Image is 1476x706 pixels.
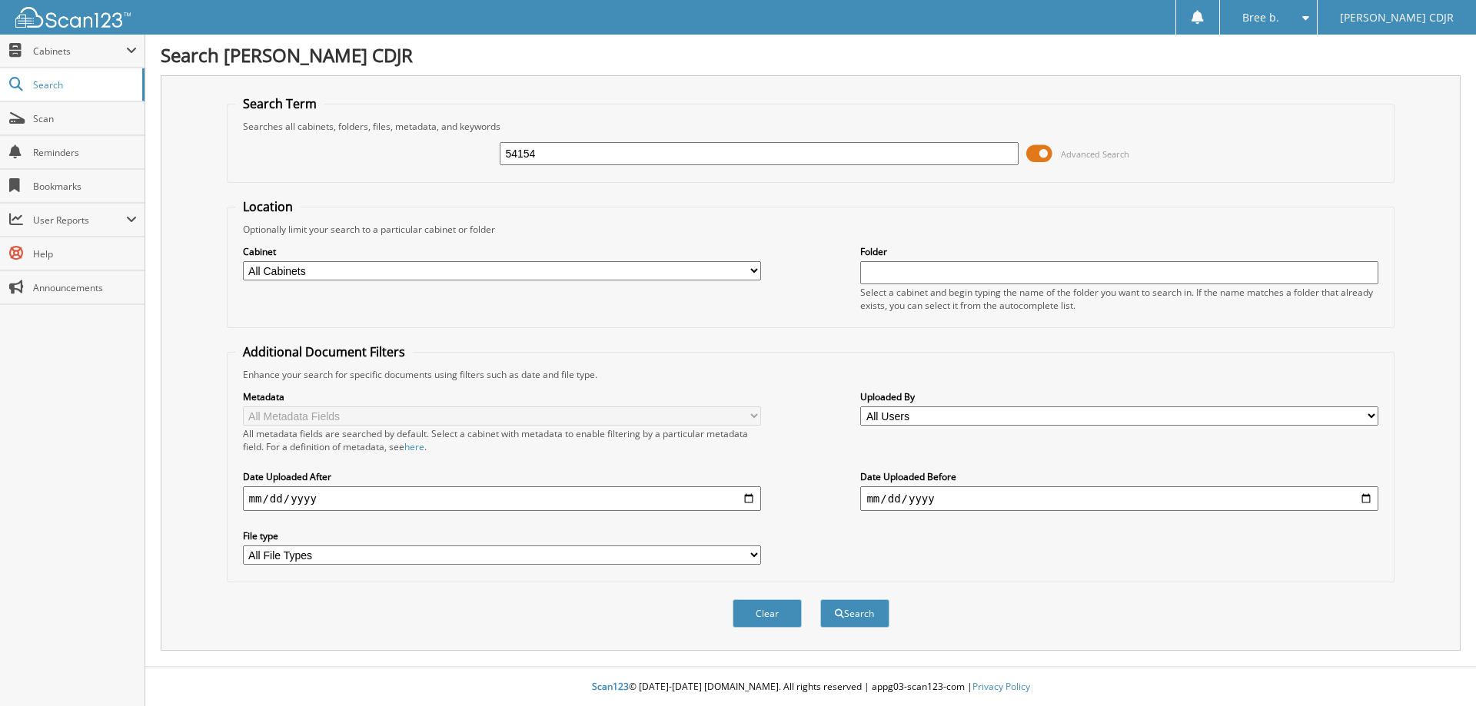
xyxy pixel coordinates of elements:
span: User Reports [33,214,126,227]
label: Date Uploaded Before [860,470,1378,483]
span: Search [33,78,135,91]
label: Folder [860,245,1378,258]
iframe: Chat Widget [1399,632,1476,706]
span: Scan [33,112,137,125]
img: scan123-logo-white.svg [15,7,131,28]
legend: Location [235,198,301,215]
div: Searches all cabinets, folders, files, metadata, and keywords [235,120,1387,133]
label: File type [243,529,761,542]
span: Help [33,247,137,260]
span: Bookmarks [33,180,137,193]
span: Scan123 [592,680,629,693]
button: Clear [733,599,802,628]
div: Select a cabinet and begin typing the name of the folder you want to search in. If the name match... [860,286,1378,312]
h1: Search [PERSON_NAME] CDJR [161,42,1461,68]
a: here [404,440,424,453]
span: Announcements [33,281,137,294]
input: end [860,486,1378,511]
label: Date Uploaded After [243,470,761,483]
span: Reminders [33,146,137,159]
label: Metadata [243,390,761,403]
span: Bree b. [1242,13,1279,22]
label: Cabinet [243,245,761,258]
div: Optionally limit your search to a particular cabinet or folder [235,223,1387,236]
a: Privacy Policy [972,680,1030,693]
span: [PERSON_NAME] CDJR [1340,13,1454,22]
legend: Search Term [235,95,324,112]
div: All metadata fields are searched by default. Select a cabinet with metadata to enable filtering b... [243,427,761,453]
button: Search [820,599,889,628]
input: start [243,486,761,511]
span: Advanced Search [1061,148,1129,160]
label: Uploaded By [860,390,1378,403]
div: © [DATE]-[DATE] [DOMAIN_NAME]. All rights reserved | appg03-scan123-com | [145,668,1476,706]
legend: Additional Document Filters [235,343,413,360]
div: Enhance your search for specific documents using filters such as date and file type. [235,368,1387,381]
span: Cabinets [33,45,126,58]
